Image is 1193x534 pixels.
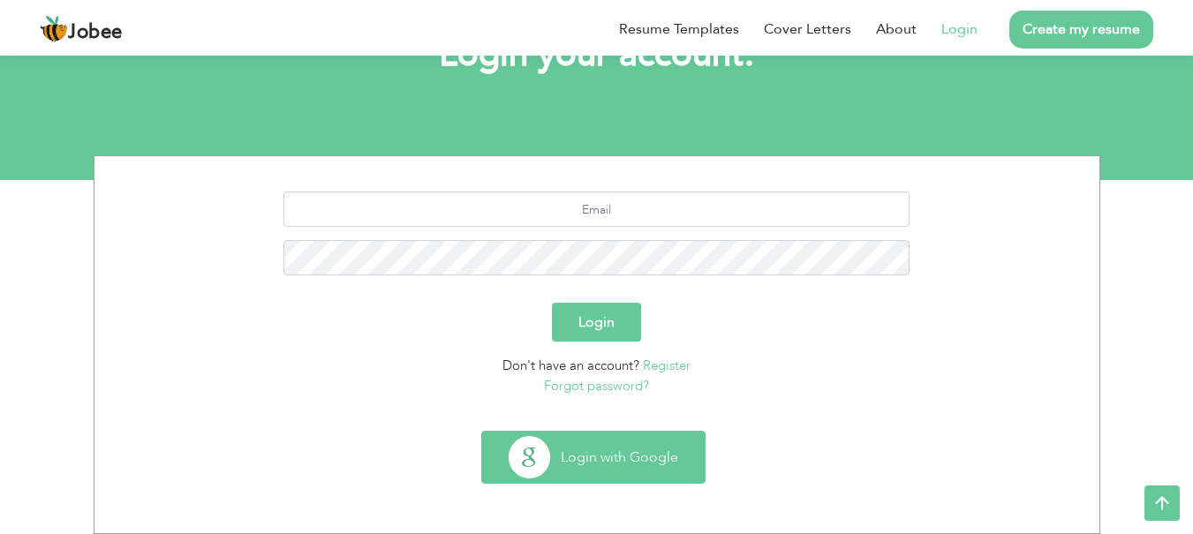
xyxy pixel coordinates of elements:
[764,19,851,40] a: Cover Letters
[120,32,1074,78] h1: Login your account.
[68,23,123,42] span: Jobee
[552,303,641,342] button: Login
[619,19,739,40] a: Resume Templates
[941,19,978,40] a: Login
[876,19,917,40] a: About
[482,432,705,483] button: Login with Google
[40,15,123,43] a: Jobee
[544,377,649,395] a: Forgot password?
[40,15,68,43] img: jobee.io
[502,357,639,374] span: Don't have an account?
[1009,11,1153,49] a: Create my resume
[643,357,691,374] a: Register
[283,192,910,227] input: Email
